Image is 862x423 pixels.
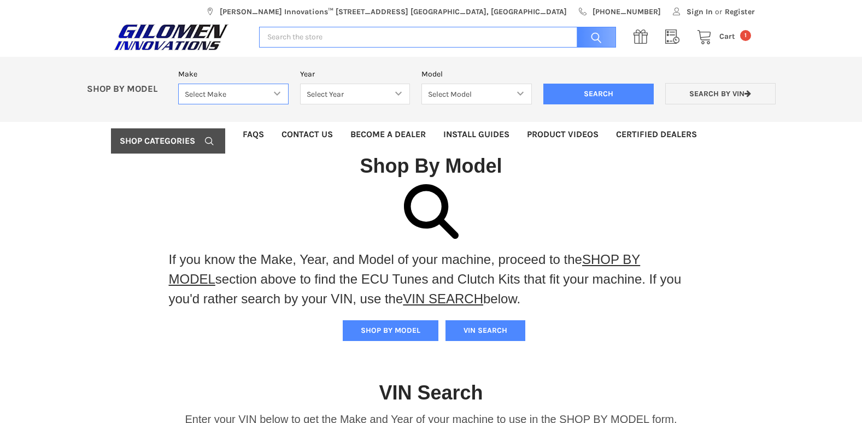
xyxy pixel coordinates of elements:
[111,154,750,178] h1: Shop By Model
[421,68,532,80] label: Model
[273,122,342,147] a: Contact Us
[111,128,225,154] a: Shop Categories
[518,122,607,147] a: Product Videos
[342,122,435,147] a: Become a Dealer
[111,23,248,51] a: GILOMEN INNOVATIONS
[665,83,776,104] a: Search by VIN
[81,84,173,95] p: SHOP BY MODEL
[593,6,661,17] span: [PHONE_NUMBER]
[379,380,483,405] h1: VIN Search
[220,6,567,17] span: [PERSON_NAME] Innovations™ [STREET_ADDRESS] [GEOGRAPHIC_DATA], [GEOGRAPHIC_DATA]
[169,252,641,286] a: SHOP BY MODEL
[571,27,616,48] input: Search
[343,320,438,341] button: SHOP BY MODEL
[740,30,751,41] span: 1
[435,122,518,147] a: Install Guides
[111,23,231,51] img: GILOMEN INNOVATIONS
[169,250,694,309] p: If you know the Make, Year, and Model of your machine, proceed to the section above to find the E...
[719,32,735,41] span: Cart
[445,320,525,341] button: VIN SEARCH
[178,68,289,80] label: Make
[234,122,273,147] a: FAQs
[607,122,706,147] a: Certified Dealers
[543,84,654,104] input: Search
[300,68,411,80] label: Year
[403,291,483,306] a: VIN SEARCH
[687,6,713,17] span: Sign In
[691,30,751,44] a: Cart 1
[259,27,615,48] input: Search the store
